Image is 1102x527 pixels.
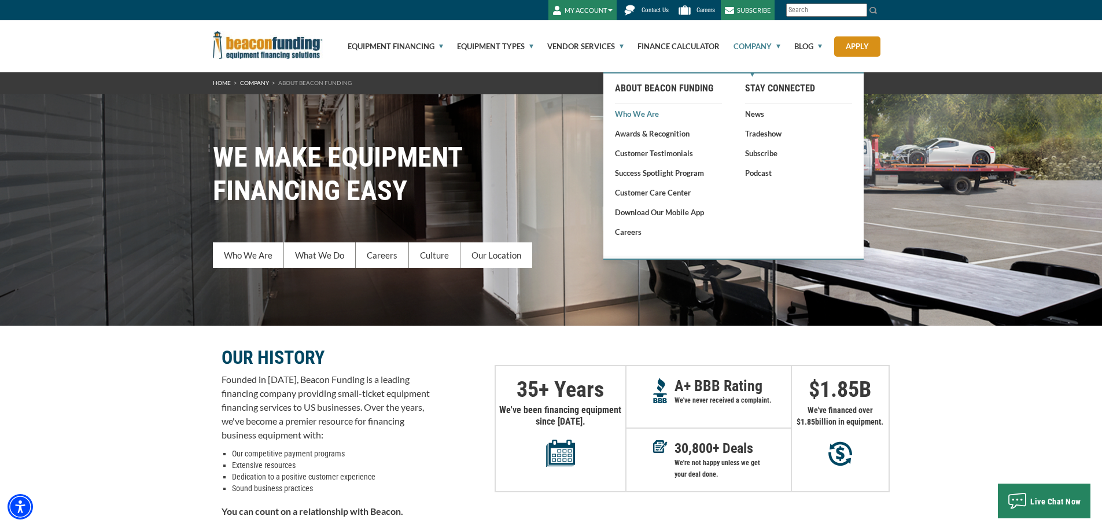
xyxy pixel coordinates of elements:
li: Dedication to a positive customer experience [232,471,430,482]
a: HOME [213,79,231,86]
strong: You can count on a relationship with Beacon. [222,506,403,517]
img: Search [869,6,878,15]
img: Deals in Equipment Financing [653,440,668,453]
a: Our Location [460,242,532,268]
a: Customer Testimonials [615,148,722,159]
p: A+ BBB Rating [675,380,791,392]
h1: WE MAKE EQUIPMENT FINANCING EASY [213,141,890,208]
span: About Beacon Funding [278,79,352,86]
button: Live Chat Now [998,484,1090,518]
p: We're not happy unless we get your deal done. [675,457,791,480]
a: Apply [834,36,880,57]
span: 35 [517,377,539,402]
p: + Deals [675,443,791,454]
span: Live Chat Now [1030,497,1081,506]
li: Sound business practices [232,482,430,494]
a: Careers [356,242,409,268]
p: OUR HISTORY [222,351,430,364]
input: Search [786,3,867,17]
img: Beacon Funding Corporation [213,31,323,59]
li: Our competitive payment programs [232,448,430,459]
p: We've financed over $ billion in equipment. [792,404,889,428]
img: Millions in equipment purchases [828,441,852,466]
a: Awards & Recognition [615,128,722,139]
p: + Years [496,384,625,395]
a: Customer Care Center [615,187,722,198]
span: Careers [696,6,715,14]
span: Contact Us [642,6,669,14]
span: 1.85 [801,417,815,426]
span: 30,800 [675,440,713,456]
a: Success Spotlight Program [615,167,722,179]
a: Company [720,20,780,72]
span: 1.85 [820,377,859,402]
li: Extensive resources [232,459,430,471]
a: Stay Connected [745,78,852,98]
a: Subscribe [745,148,852,159]
a: News [745,108,852,120]
p: $ B [792,384,889,395]
a: Equipment Types [444,20,533,72]
img: Years in equipment financing [546,439,575,467]
a: Equipment Financing [334,20,443,72]
a: Clear search text [855,6,864,15]
div: Accessibility Menu [8,494,33,519]
a: Who We Are [213,242,284,268]
a: About Beacon Funding [615,78,722,98]
a: What We Do [284,242,356,268]
a: Tradeshow [745,128,852,139]
a: Vendor Services [534,20,624,72]
a: Beacon Funding Corporation [213,39,323,49]
a: Finance Calculator [624,20,720,72]
a: Company [240,79,269,86]
a: Who We Are [615,108,722,120]
p: We've been financing equipment since [DATE]. [496,404,625,467]
img: A+ Reputation BBB [653,378,668,403]
a: Podcast [745,167,852,179]
a: Download our Mobile App [615,207,722,218]
a: Culture [409,242,460,268]
p: Founded in [DATE], Beacon Funding is a leading financing company providing small-ticket equipment... [222,373,430,442]
a: Blog [781,20,822,72]
a: Careers [615,226,722,238]
p: We've never received a complaint. [675,395,791,406]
